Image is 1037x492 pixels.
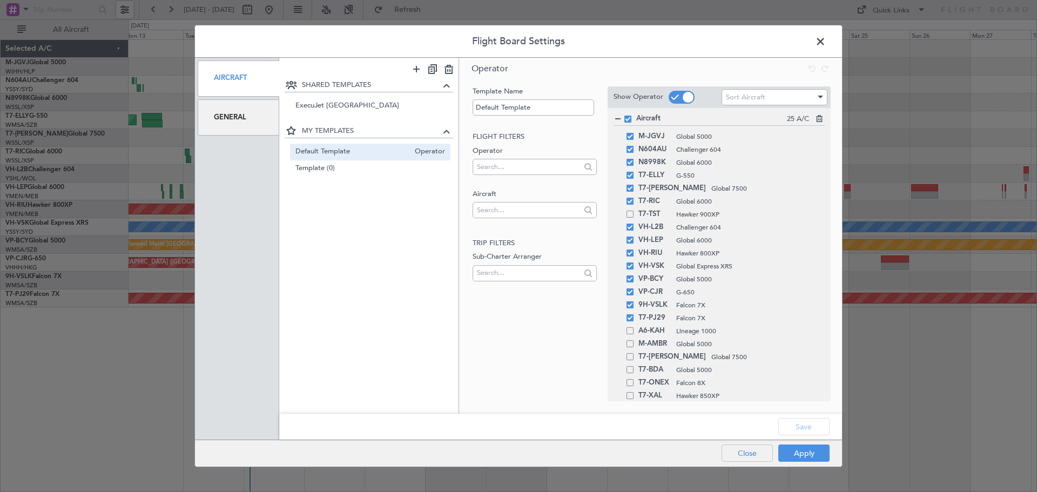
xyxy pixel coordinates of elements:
[676,158,814,167] span: Global 6000
[638,338,671,351] span: M-AMBR
[409,146,445,158] span: Operator
[676,132,814,141] span: Global 5000
[711,352,814,362] span: Global 7500
[302,80,441,91] span: SHARED TEMPLATES
[638,247,671,260] span: VH-RIU
[638,208,671,221] span: T7-TST
[638,234,671,247] span: VH-LEP
[638,376,671,389] span: T7-ONEX
[676,391,814,401] span: Hawker 850XP
[638,273,671,286] span: VP-BCY
[472,63,508,75] span: Operator
[295,100,446,112] span: ExecuJet [GEOGRAPHIC_DATA]
[676,261,814,271] span: Global Express XRS
[638,221,671,234] span: VH-L2B
[638,195,671,208] span: T7-RIC
[711,184,814,193] span: Global 7500
[295,163,446,174] span: Template (0)
[676,248,814,258] span: Hawker 800XP
[638,182,706,195] span: T7-[PERSON_NAME]
[477,265,580,281] input: Search...
[676,223,814,232] span: Challenger 604
[473,238,596,249] h2: Trip filters
[638,351,706,363] span: T7-[PERSON_NAME]
[676,365,814,375] span: Global 5000
[676,145,814,154] span: Challenger 604
[477,202,580,218] input: Search...
[676,326,814,336] span: Lineage 1000
[477,159,580,175] input: Search...
[638,299,671,312] span: 9H-VSLK
[676,210,814,219] span: Hawker 900XP
[198,99,279,136] div: General
[676,287,814,297] span: G-650
[295,146,410,158] span: Default Template
[676,300,814,310] span: Falcon 7X
[638,312,671,325] span: T7-PJ29
[726,92,765,102] span: Sort Aircraft
[638,143,671,156] span: N604AU
[638,130,671,143] span: M-JGVJ
[198,60,279,97] div: Aircraft
[473,189,596,200] label: Aircraft
[638,325,671,338] span: A6-KAH
[638,156,671,169] span: N8998K
[473,146,596,157] label: Operator
[676,378,814,388] span: Falcon 8X
[473,86,596,97] label: Template Name
[676,197,814,206] span: Global 6000
[676,171,814,180] span: G-550
[638,389,671,402] span: T7-XAL
[722,444,773,462] button: Close
[473,252,596,262] label: Sub-Charter Arranger
[638,169,671,182] span: T7-ELLY
[473,132,596,143] h2: Flight filters
[638,363,671,376] span: T7-BDA
[676,235,814,245] span: Global 6000
[302,126,441,137] span: MY TEMPLATES
[614,92,663,103] label: Show Operator
[638,286,671,299] span: VP-CJR
[778,444,830,462] button: Apply
[195,25,842,58] header: Flight Board Settings
[638,260,671,273] span: VH-VSK
[676,339,814,349] span: Global 5000
[676,313,814,323] span: Falcon 7X
[676,274,814,284] span: Global 5000
[787,114,809,125] span: 25 A/C
[636,113,787,124] span: Aircraft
